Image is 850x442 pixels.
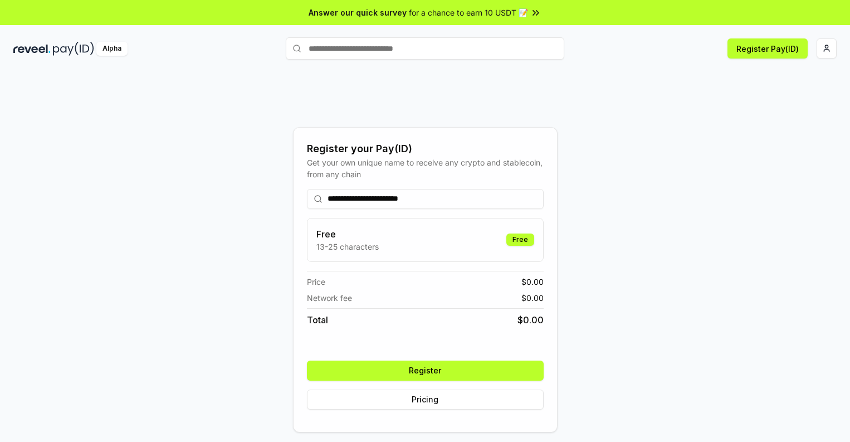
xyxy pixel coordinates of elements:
[307,276,325,288] span: Price
[307,390,544,410] button: Pricing
[307,292,352,304] span: Network fee
[316,241,379,252] p: 13-25 characters
[307,361,544,381] button: Register
[727,38,808,59] button: Register Pay(ID)
[307,141,544,157] div: Register your Pay(ID)
[13,42,51,56] img: reveel_dark
[521,292,544,304] span: $ 0.00
[53,42,94,56] img: pay_id
[521,276,544,288] span: $ 0.00
[506,234,534,246] div: Free
[307,313,328,327] span: Total
[307,157,544,180] div: Get your own unique name to receive any crypto and stablecoin, from any chain
[316,227,379,241] h3: Free
[409,7,528,18] span: for a chance to earn 10 USDT 📝
[517,313,544,327] span: $ 0.00
[96,42,128,56] div: Alpha
[309,7,407,18] span: Answer our quick survey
